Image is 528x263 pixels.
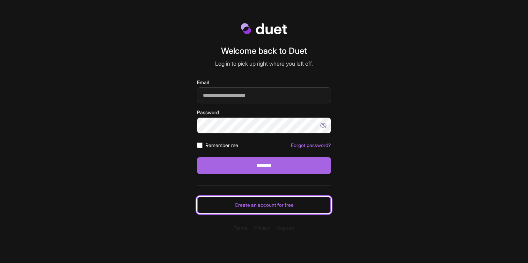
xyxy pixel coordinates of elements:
[291,142,331,148] a: Forgot password?
[215,45,313,57] h2: Welcome back to Duet
[197,79,331,86] label: Email
[277,225,294,231] a: Support
[254,225,270,231] a: Privacy
[197,109,331,116] label: Password
[317,117,331,133] button: Show password
[205,142,238,149] label: Remember me
[215,59,313,68] p: Log in to pick up right where you left off.
[197,197,331,213] a: Create an account for free
[234,225,247,231] a: Terms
